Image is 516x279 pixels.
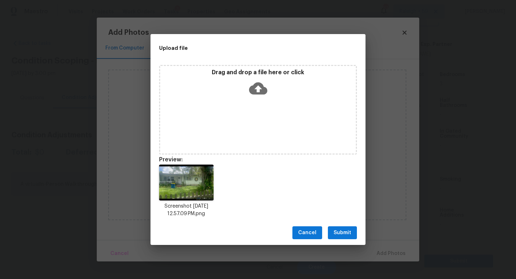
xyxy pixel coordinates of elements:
[292,226,322,240] button: Cancel
[159,44,325,52] h2: Upload file
[334,228,351,237] span: Submit
[298,228,316,237] span: Cancel
[159,203,214,218] p: Screenshot [DATE] 12.57.09 PM.png
[159,165,214,200] img: ARyk8YkzqKENAAAAAElFTkSuQmCC
[328,226,357,240] button: Submit
[160,69,356,76] p: Drag and drop a file here or click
